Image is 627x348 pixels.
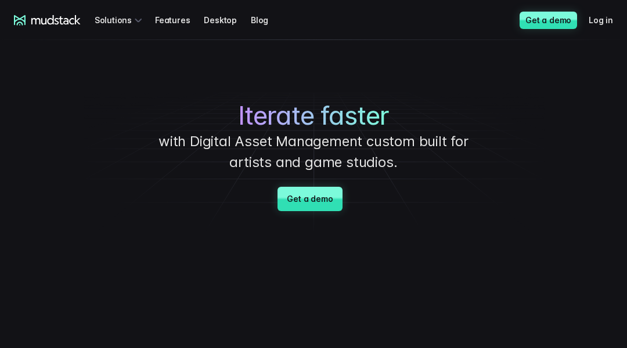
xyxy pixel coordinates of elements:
[278,187,342,211] a: Get a demo
[589,9,627,31] a: Log in
[204,9,251,31] a: Desktop
[155,9,204,31] a: Features
[14,15,81,26] a: mudstack logo
[251,9,282,31] a: Blog
[238,100,389,131] span: Iterate faster
[95,9,146,31] div: Solutions
[520,12,577,29] a: Get a demo
[139,131,488,173] p: with Digital Asset Management custom built for artists and game studios.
